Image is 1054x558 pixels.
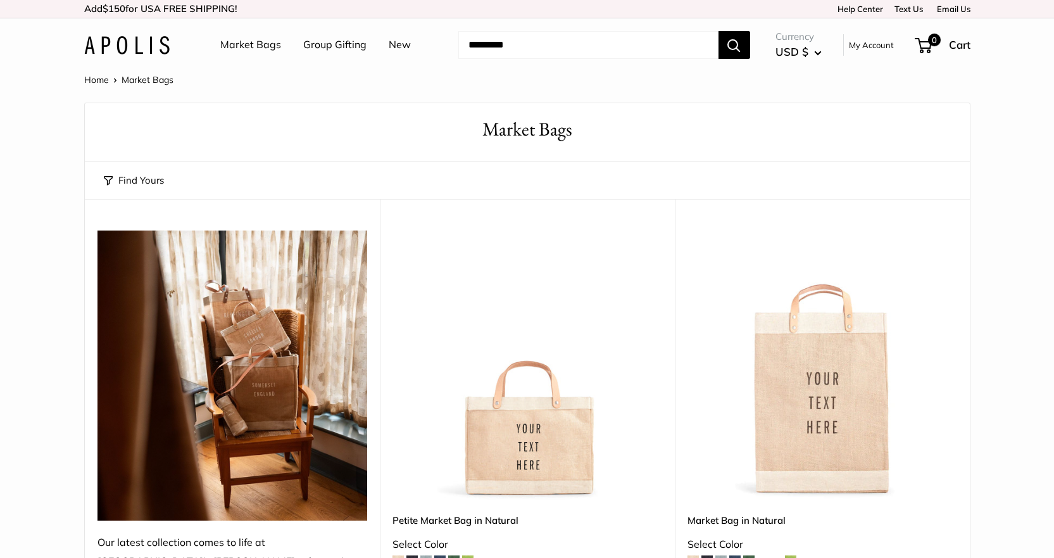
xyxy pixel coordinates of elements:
div: Select Color [687,535,957,554]
span: $150 [103,3,125,15]
a: My Account [849,37,894,53]
img: Apolis [84,36,170,54]
img: Petite Market Bag in Natural [392,231,662,500]
a: Market Bag in NaturalMarket Bag in Natural [687,231,957,500]
a: Market Bags [220,35,281,54]
button: Find Yours [104,172,164,189]
a: Group Gifting [303,35,367,54]
a: Help Center [833,4,883,14]
a: Petite Market Bag in NaturalPetite Market Bag in Natural [392,231,662,500]
a: Market Bag in Natural [687,513,957,528]
a: Petite Market Bag in Natural [392,513,662,528]
input: Search... [458,31,718,59]
a: Text Us [894,4,923,14]
img: Our latest collection comes to life at UK's Estelle Manor, where winter mornings glow and the hol... [97,231,367,521]
img: Market Bag in Natural [687,231,957,500]
span: Market Bags [122,74,173,86]
span: 0 [927,34,940,46]
span: Currency [775,28,822,46]
a: New [389,35,411,54]
button: Search [718,31,750,59]
nav: Breadcrumb [84,72,173,88]
span: Cart [949,38,970,51]
button: USD $ [775,42,822,62]
span: USD $ [775,45,808,58]
a: 0 Cart [916,35,970,55]
div: Select Color [392,535,662,554]
h1: Market Bags [104,116,951,143]
a: Email Us [932,4,970,14]
a: Home [84,74,109,86]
